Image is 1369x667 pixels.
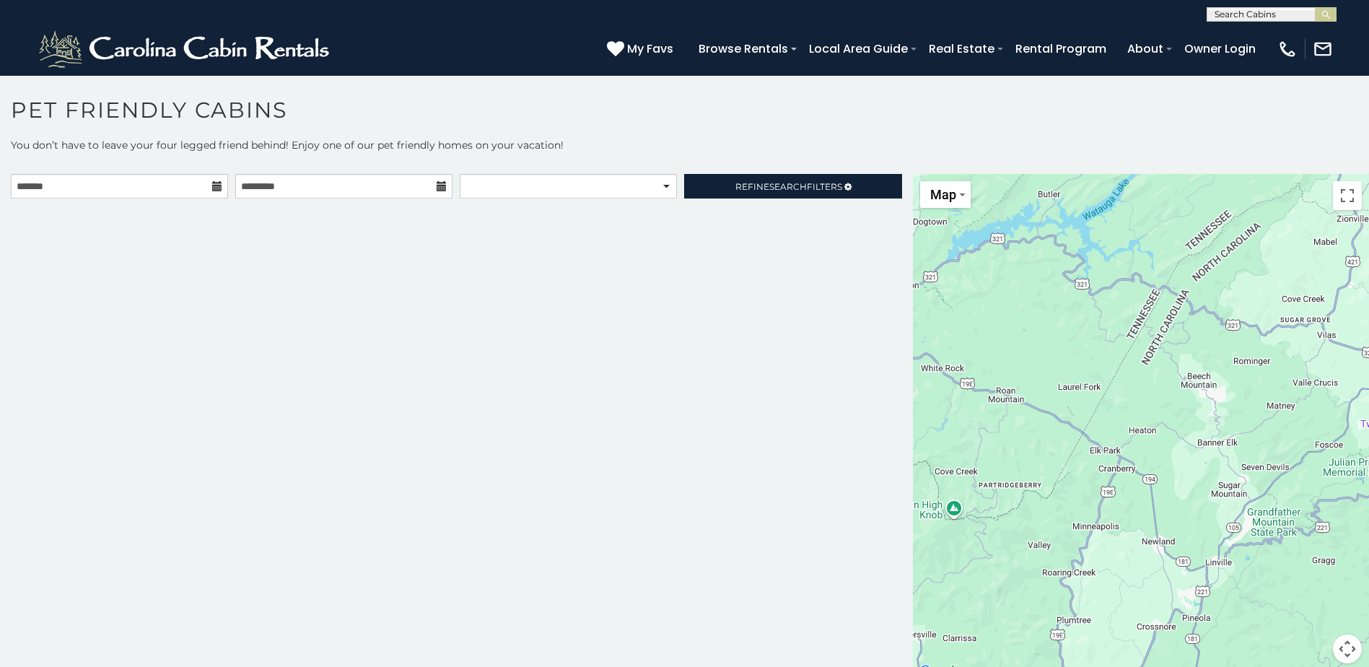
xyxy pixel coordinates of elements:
[1120,36,1171,61] a: About
[1333,181,1362,210] button: Toggle fullscreen view
[920,181,971,208] button: Change map style
[627,40,673,58] span: My Favs
[684,174,901,199] a: RefineSearchFilters
[1008,36,1114,61] a: Rental Program
[1333,635,1362,663] button: Map camera controls
[802,36,915,61] a: Local Area Guide
[735,181,842,192] span: Refine Filters
[1177,36,1263,61] a: Owner Login
[691,36,795,61] a: Browse Rentals
[930,187,956,202] span: Map
[1313,39,1333,59] img: mail-regular-white.png
[607,40,677,58] a: My Favs
[769,181,807,192] span: Search
[1277,39,1298,59] img: phone-regular-white.png
[922,36,1002,61] a: Real Estate
[36,27,336,71] img: White-1-2.png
